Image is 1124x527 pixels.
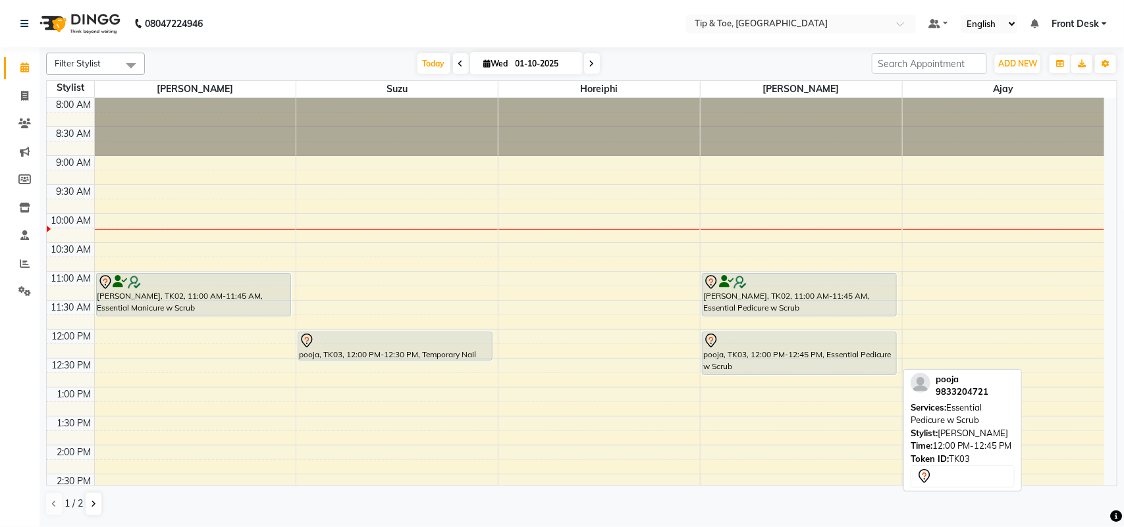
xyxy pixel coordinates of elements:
[995,55,1040,73] button: ADD NEW
[911,440,932,451] span: Time:
[936,374,959,384] span: pooja
[55,474,94,488] div: 2:30 PM
[54,185,94,199] div: 9:30 AM
[49,243,94,257] div: 10:30 AM
[911,373,930,393] img: profile
[296,81,498,97] span: Suzu
[47,81,94,95] div: Stylist
[911,402,982,426] span: Essential Pedicure w Scrub
[145,5,203,42] b: 08047224946
[49,272,94,286] div: 11:00 AM
[49,330,94,343] div: 12:00 PM
[49,359,94,372] div: 12:30 PM
[49,214,94,228] div: 10:00 AM
[703,274,896,316] div: [PERSON_NAME], TK02, 11:00 AM-11:45 AM, Essential Pedicure w Scrub
[911,402,946,413] span: Services:
[911,439,1015,453] div: 12:00 PM-12:45 PM
[34,5,124,42] img: logo
[911,453,949,464] span: Token ID:
[55,445,94,459] div: 2:00 PM
[512,54,577,74] input: 2025-10-01
[701,81,902,97] span: [PERSON_NAME]
[998,59,1037,68] span: ADD NEW
[55,58,101,68] span: Filter Stylist
[55,388,94,401] div: 1:00 PM
[54,127,94,141] div: 8:30 AM
[298,332,492,360] div: pooja, TK03, 12:00 PM-12:30 PM, Temporary Nail Extension
[936,386,988,399] div: 9833204721
[498,81,700,97] span: Horeiphi
[54,98,94,112] div: 8:00 AM
[703,332,896,374] div: pooja, TK03, 12:00 PM-12:45 PM, Essential Pedicure w Scrub
[417,53,450,74] span: Today
[911,428,938,438] span: Stylist:
[481,59,512,68] span: Wed
[911,453,1015,466] div: TK03
[65,497,83,511] span: 1 / 2
[903,81,1104,97] span: Ajay
[49,301,94,314] div: 11:30 AM
[95,81,296,97] span: [PERSON_NAME]
[1052,17,1099,31] span: Front Desk
[872,53,987,74] input: Search Appointment
[55,416,94,430] div: 1:30 PM
[911,427,1015,440] div: [PERSON_NAME]
[97,274,290,316] div: [PERSON_NAME], TK02, 11:00 AM-11:45 AM, Essential Manicure w Scrub
[54,156,94,170] div: 9:00 AM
